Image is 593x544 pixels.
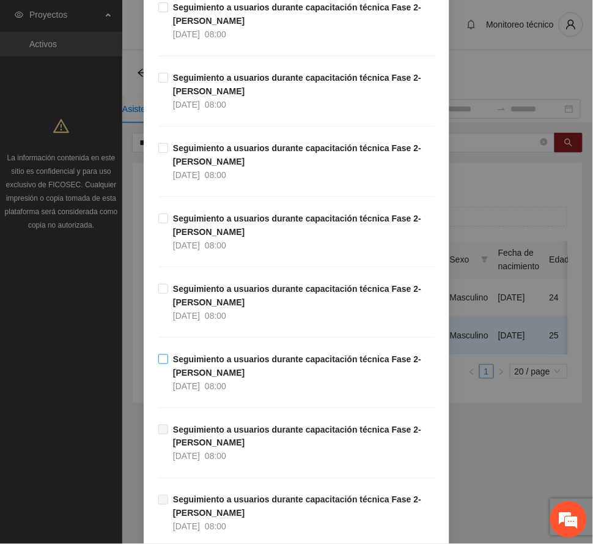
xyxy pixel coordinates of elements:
[205,100,226,110] span: 08:00
[6,334,233,377] textarea: Escriba su mensaje y pulse “Intro”
[205,311,226,321] span: 08:00
[205,240,226,250] span: 08:00
[71,163,169,287] span: Estamos en línea.
[205,522,226,532] span: 08:00
[205,452,226,461] span: 08:00
[173,354,421,378] strong: Seguimiento a usuarios durante capacitación técnica Fase 2- [PERSON_NAME]
[173,452,200,461] span: [DATE]
[173,522,200,532] span: [DATE]
[173,2,421,26] strong: Seguimiento a usuarios durante capacitación técnica Fase 2- [PERSON_NAME]
[173,143,421,166] strong: Seguimiento a usuarios durante capacitación técnica Fase 2- [PERSON_NAME]
[173,214,421,237] strong: Seguimiento a usuarios durante capacitación técnica Fase 2- [PERSON_NAME]
[173,425,421,448] strong: Seguimiento a usuarios durante capacitación técnica Fase 2- [PERSON_NAME]
[64,62,205,78] div: Chatee con nosotros ahora
[205,381,226,391] span: 08:00
[173,29,200,39] span: [DATE]
[173,311,200,321] span: [DATE]
[173,381,200,391] span: [DATE]
[173,73,421,96] strong: Seguimiento a usuarios durante capacitación técnica Fase 2- [PERSON_NAME]
[173,240,200,250] span: [DATE]
[173,170,200,180] span: [DATE]
[173,284,421,307] strong: Seguimiento a usuarios durante capacitación técnica Fase 2- [PERSON_NAME]
[205,29,226,39] span: 08:00
[173,100,200,110] span: [DATE]
[205,170,226,180] span: 08:00
[201,6,230,35] div: Minimizar ventana de chat en vivo
[173,495,421,518] strong: Seguimiento a usuarios durante capacitación técnica Fase 2- [PERSON_NAME]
